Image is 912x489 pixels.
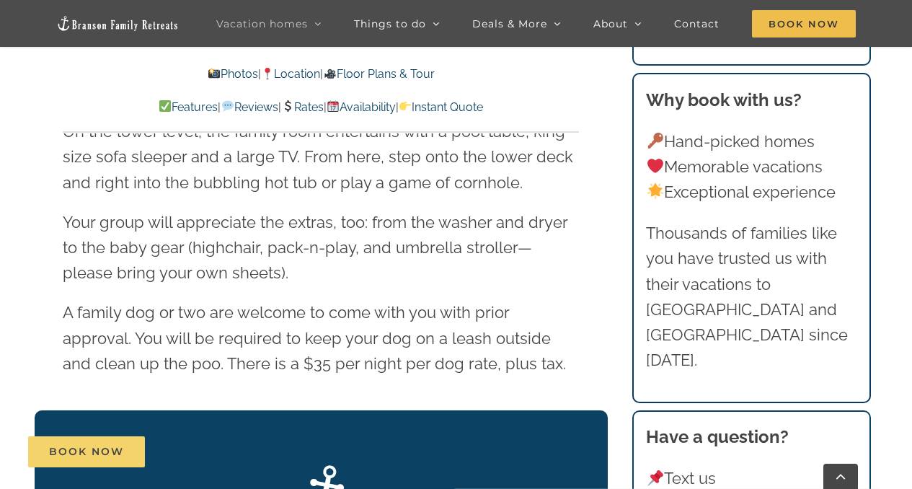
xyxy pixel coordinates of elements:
[281,100,324,114] a: Rates
[647,470,663,486] img: 📌
[646,221,856,373] p: Thousands of families like you have trusted us with their vacations to [GEOGRAPHIC_DATA] and [GEO...
[221,100,278,114] a: Reviews
[647,133,663,149] img: 🔑
[216,19,308,29] span: Vacation homes
[472,19,547,29] span: Deals & More
[674,19,720,29] span: Contact
[646,129,856,206] p: Hand-picked homes Memorable vacations Exceptional experience
[646,426,789,447] strong: Have a question?
[752,10,856,38] span: Book Now
[208,67,258,81] a: Photos
[63,303,566,372] span: A family dog or two are welcome to come with you with prior approval. You will be required to kee...
[159,100,171,112] img: ✅
[647,158,663,174] img: ❤️
[49,446,124,458] span: Book Now
[327,100,339,112] img: 📆
[647,183,663,199] img: 🌟
[63,65,579,84] p: | |
[28,436,145,467] a: Book Now
[159,100,218,114] a: Features
[399,100,483,114] a: Instant Quote
[324,68,336,79] img: 🎥
[323,67,434,81] a: Floor Plans & Tour
[399,100,411,112] img: 👉
[327,100,396,114] a: Availability
[593,19,628,29] span: About
[354,19,426,29] span: Things to do
[261,67,320,81] a: Location
[63,213,567,282] span: Your group will appreciate the extras, too: from the washer and dryer to the baby gear (highchair...
[63,122,573,191] span: On the lower level, the family room entertains with a pool table, king-size sofa sleeper and a la...
[56,15,179,32] img: Branson Family Retreats Logo
[282,100,293,112] img: 💲
[262,68,273,79] img: 📍
[208,68,220,79] img: 📸
[222,100,234,112] img: 💬
[63,98,579,117] p: | | | |
[646,87,856,113] h3: Why book with us?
